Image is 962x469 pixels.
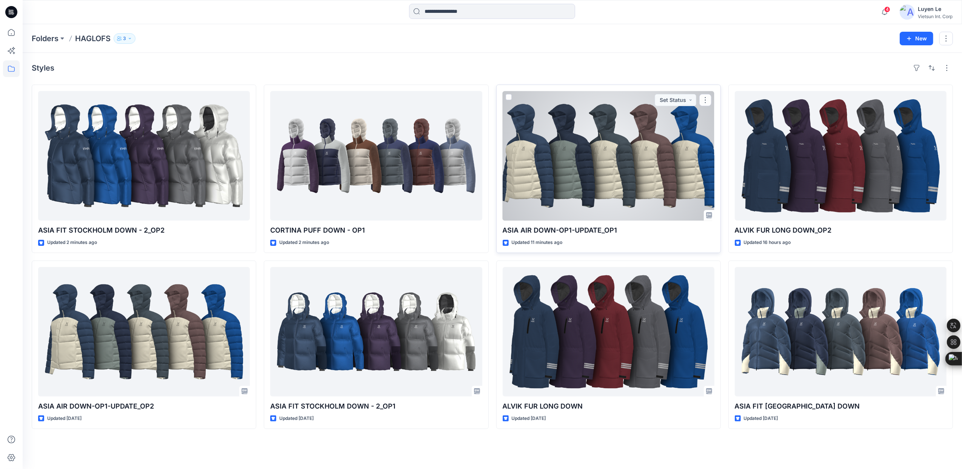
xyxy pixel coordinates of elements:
[503,225,714,236] p: ASIA AIR DOWN-OP1-UPDATE_OP1
[32,63,54,73] h4: Styles
[900,32,933,45] button: New
[38,267,250,396] a: ASIA AIR DOWN-OP1-UPDATE_OP2
[114,33,135,44] button: 3
[38,401,250,412] p: ASIA AIR DOWN-OP1-UPDATE_OP2
[503,267,714,396] a: ALVIK FUR LONG DOWN
[735,401,947,412] p: ASIA FIT [GEOGRAPHIC_DATA] DOWN
[38,91,250,221] a: ASIA FIT STOCKHOLM DOWN - 2​_OP2
[884,6,890,12] span: 4
[32,33,58,44] a: Folders
[512,415,546,423] p: Updated [DATE]
[744,415,778,423] p: Updated [DATE]
[75,33,111,44] p: HAGLOFS
[270,401,482,412] p: ASIA FIT STOCKHOLM DOWN - 2​_OP1
[38,225,250,236] p: ASIA FIT STOCKHOLM DOWN - 2​_OP2
[918,5,953,14] div: Luyen Le
[47,239,97,247] p: Updated 2 minutes ago
[735,91,947,221] a: ALVIK FUR LONG DOWN_OP2
[744,239,791,247] p: Updated 16 hours ago
[279,415,314,423] p: Updated [DATE]
[279,239,329,247] p: Updated 2 minutes ago
[735,267,947,396] a: ASIA FIT STOCKHOLM DOWN
[512,239,563,247] p: Updated 11 minutes ago
[123,34,126,43] p: 3
[47,415,82,423] p: Updated [DATE]
[503,91,714,221] a: ASIA AIR DOWN-OP1-UPDATE_OP1
[918,14,953,19] div: Vietsun Int. Corp
[270,91,482,221] a: CORTINA PUFF DOWN - OP1
[270,267,482,396] a: ASIA FIT STOCKHOLM DOWN - 2​_OP1
[735,225,947,236] p: ALVIK FUR LONG DOWN_OP2
[270,225,482,236] p: CORTINA PUFF DOWN - OP1
[503,401,714,412] p: ALVIK FUR LONG DOWN
[900,5,915,20] img: avatar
